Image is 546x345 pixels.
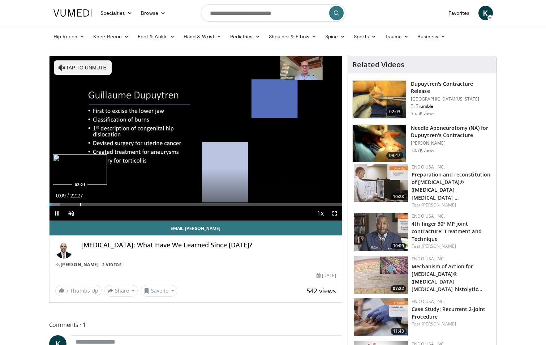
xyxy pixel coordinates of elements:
a: [PERSON_NAME] [422,243,456,249]
div: By [55,261,336,268]
a: Hip Recon [49,29,89,44]
a: Email [PERSON_NAME] [50,221,342,235]
a: Case Study: Recurrent 2-Joint Procedure [412,306,485,320]
button: Share [104,285,138,297]
a: 10:28 [354,164,408,202]
h4: Related Videos [352,60,404,69]
a: 10:09 [354,213,408,251]
a: Business [413,29,450,44]
span: 22:27 [70,193,83,199]
img: 8065f212-d011-4f4d-b273-cea272d03683.150x105_q85_crop-smart_upscale.jpg [354,213,408,251]
img: image.jpeg [53,154,107,185]
a: Preparation and reconstitution of [MEDICAL_DATA]® ([MEDICAL_DATA] [MEDICAL_DATA] … [412,171,490,201]
img: 5ba3bb49-dd9f-4125-9852-d42629a0b25e.150x105_q85_crop-smart_upscale.jpg [354,298,408,336]
button: Pause [50,206,64,221]
span: 7 [66,287,69,294]
a: Sports [349,29,381,44]
a: Browse [137,6,170,20]
span: Comments 1 [49,320,343,329]
span: 02:03 [386,108,404,115]
button: Unmute [64,206,78,221]
a: Spine [321,29,349,44]
a: Favorites [444,6,474,20]
a: 7 Thumbs Up [55,285,102,296]
a: [PERSON_NAME] [422,202,456,208]
a: 2 Videos [100,261,124,268]
p: 35.5K views [411,111,435,116]
a: [PERSON_NAME] [61,261,99,268]
a: Specialties [96,6,137,20]
video-js: Video Player [50,56,342,221]
a: Shoulder & Elbow [265,29,321,44]
button: Playback Rate [313,206,327,221]
a: Trauma [381,29,413,44]
a: 09:47 Needle Aponeurotomy (NA) for Dupuytren's Contracture [PERSON_NAME] 13.7K views [352,124,492,163]
p: [PERSON_NAME] [411,140,492,146]
button: Tap to unmute [54,60,112,75]
img: Avatar [55,241,73,259]
span: 542 views [306,286,336,295]
a: Foot & Ankle [133,29,179,44]
h3: Dupuytren's Contracture Release [411,80,492,95]
button: Save to [141,285,177,297]
span: / [68,193,69,199]
button: Fullscreen [327,206,342,221]
a: Endo USA, Inc. [412,213,445,219]
span: 0:09 [56,193,66,199]
a: 4th finger 30º MP joint contracture: Treatment and Technique [412,220,482,242]
a: Knee Recon [89,29,133,44]
a: Pediatrics [226,29,265,44]
a: [PERSON_NAME] [422,321,456,327]
p: T. Trumble [411,103,492,109]
div: Feat. [412,243,491,250]
img: 4f28c07a-856f-4770-928d-01fbaac11ded.150x105_q85_crop-smart_upscale.jpg [354,256,408,294]
img: 38790_0000_3.png.150x105_q85_crop-smart_upscale.jpg [353,81,406,118]
a: 11:43 [354,298,408,336]
div: [DATE] [317,272,336,279]
a: Endo USA, Inc. [412,298,445,304]
a: Endo USA, Inc. [412,164,445,170]
a: Mechanism of Action for [MEDICAL_DATA]® ([MEDICAL_DATA] [MEDICAL_DATA] histolytic… [412,263,482,293]
h3: Needle Aponeurotomy (NA) for Dupuytren's Contracture [411,124,492,139]
img: ab89541e-13d0-49f0-812b-38e61ef681fd.150x105_q85_crop-smart_upscale.jpg [354,164,408,202]
span: 10:09 [391,243,406,249]
img: atik_3.png.150x105_q85_crop-smart_upscale.jpg [353,125,406,162]
p: 13.7K views [411,148,435,153]
span: 11:43 [391,328,406,335]
div: Feat. [412,202,491,208]
a: Hand & Wrist [179,29,226,44]
input: Search topics, interventions [201,4,345,22]
h4: [MEDICAL_DATA]: What Have We Learned Since [DATE]? [81,241,336,249]
div: Feat. [412,321,491,327]
a: K [478,6,493,20]
a: 07:22 [354,256,408,294]
a: 02:03 Dupuytren's Contracture Release [GEOGRAPHIC_DATA][US_STATE] T. Trumble 35.5K views [352,80,492,119]
span: 09:47 [386,152,404,159]
div: Progress Bar [50,203,342,206]
img: VuMedi Logo [53,9,92,17]
p: [GEOGRAPHIC_DATA][US_STATE] [411,96,492,102]
span: 07:22 [391,285,406,292]
a: Endo USA, Inc. [412,256,445,262]
span: 10:28 [391,193,406,200]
